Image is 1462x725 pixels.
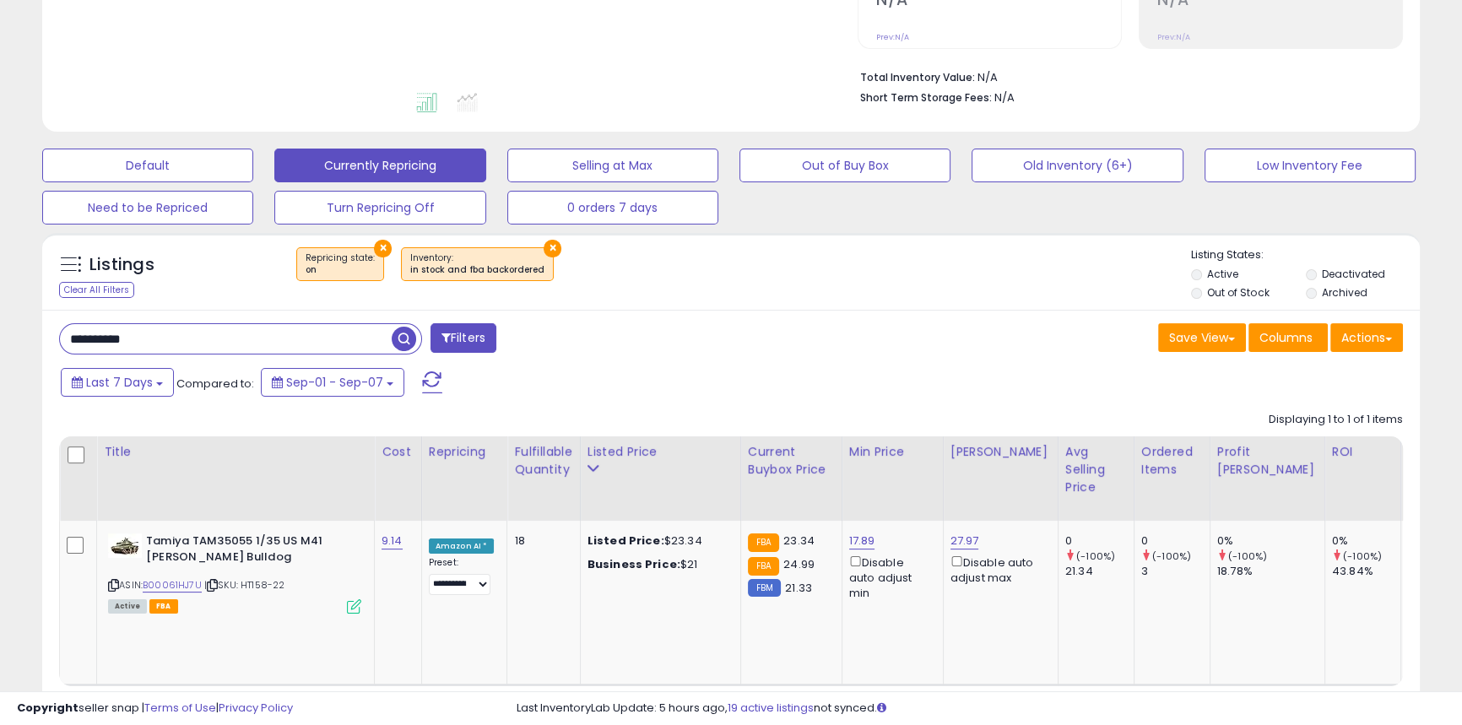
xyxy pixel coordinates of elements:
[430,323,496,353] button: Filters
[1217,533,1324,549] div: 0%
[507,149,718,182] button: Selling at Max
[588,533,664,549] b: Listed Price:
[849,533,875,549] a: 17.89
[382,443,414,461] div: Cost
[783,533,815,549] span: 23.34
[748,579,781,597] small: FBM
[429,557,495,595] div: Preset:
[1158,323,1246,352] button: Save View
[1152,549,1191,563] small: (-100%)
[1065,443,1127,496] div: Avg Selling Price
[514,533,566,549] div: 18
[950,443,1051,461] div: [PERSON_NAME]
[410,252,544,277] span: Inventory :
[207,581,218,590] i: Click to copy
[728,700,814,716] a: 19 active listings
[1330,323,1403,352] button: Actions
[1217,564,1324,579] div: 18.78%
[849,443,936,461] div: Min Price
[514,443,572,479] div: Fulfillable Quantity
[588,557,728,572] div: $21
[286,374,383,391] span: Sep-01 - Sep-07
[876,32,909,42] small: Prev: N/A
[261,368,404,397] button: Sep-01 - Sep-07
[1259,329,1313,346] span: Columns
[42,149,253,182] button: Default
[146,533,351,569] b: Tamiya TAM35055 1/35 US M41 [PERSON_NAME] Bulldog
[149,599,178,614] span: FBA
[1141,533,1210,549] div: 0
[143,578,202,592] a: B00061HJ7U
[972,149,1183,182] button: Old Inventory (6+)
[410,264,544,276] div: in stock and fba backordered
[1269,412,1403,428] div: Displaying 1 to 1 of 1 items
[306,252,375,277] span: Repricing state :
[1157,32,1190,42] small: Prev: N/A
[588,443,734,461] div: Listed Price
[1141,443,1203,479] div: Ordered Items
[429,538,495,554] div: Amazon AI *
[374,240,392,257] button: ×
[588,556,680,572] b: Business Price:
[42,191,253,225] button: Need to be Repriced
[849,553,930,601] div: Disable auto adjust min
[108,533,142,558] img: 41SYQfkdFYL._SL40_.jpg
[748,443,835,479] div: Current Buybox Price
[108,533,361,612] div: ASIN:
[1248,323,1328,352] button: Columns
[1065,533,1134,549] div: 0
[950,533,979,549] a: 27.97
[748,557,779,576] small: FBA
[785,580,812,596] span: 21.33
[61,368,174,397] button: Last 7 Days
[507,191,718,225] button: 0 orders 7 days
[588,533,728,549] div: $23.34
[104,443,367,461] div: Title
[1322,285,1367,300] label: Archived
[274,149,485,182] button: Currently Repricing
[219,700,293,716] a: Privacy Policy
[17,701,293,717] div: seller snap | |
[1332,564,1400,579] div: 43.84%
[1065,564,1134,579] div: 21.34
[382,533,403,549] a: 9.14
[1207,285,1269,300] label: Out of Stock
[89,253,154,277] h5: Listings
[1217,443,1318,479] div: Profit [PERSON_NAME]
[1191,247,1420,263] p: Listing States:
[1207,267,1238,281] label: Active
[877,702,886,713] i: Click here to read more about un-synced listings.
[108,599,147,614] span: All listings currently available for purchase on Amazon
[994,89,1015,106] span: N/A
[429,443,501,461] div: Repricing
[17,700,79,716] strong: Copyright
[748,533,779,552] small: FBA
[176,376,254,392] span: Compared to:
[1228,549,1267,563] small: (-100%)
[108,581,119,590] i: Click to copy
[204,578,285,592] span: | SKU: HT158-22
[860,66,1390,86] li: N/A
[306,264,375,276] div: on
[1322,267,1385,281] label: Deactivated
[950,553,1045,586] div: Disable auto adjust max
[1205,149,1416,182] button: Low Inventory Fee
[1332,443,1394,461] div: ROI
[739,149,950,182] button: Out of Buy Box
[144,700,216,716] a: Terms of Use
[544,240,561,257] button: ×
[783,556,815,572] span: 24.99
[1343,549,1382,563] small: (-100%)
[1076,549,1115,563] small: (-100%)
[860,90,992,105] b: Short Term Storage Fees:
[274,191,485,225] button: Turn Repricing Off
[86,374,153,391] span: Last 7 Days
[1141,564,1210,579] div: 3
[59,282,134,298] div: Clear All Filters
[517,701,1445,717] div: Last InventoryLab Update: 5 hours ago, not synced.
[860,70,975,84] b: Total Inventory Value:
[1332,533,1400,549] div: 0%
